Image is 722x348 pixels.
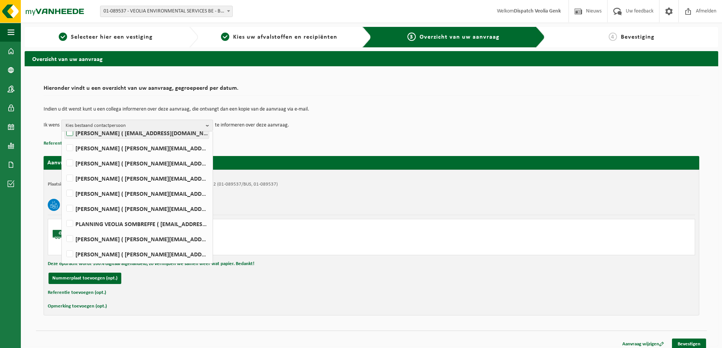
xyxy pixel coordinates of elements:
[202,33,357,42] a: 2Kies uw afvalstoffen en recipiënten
[61,120,213,131] button: Kies bestaand contactpersoon
[215,120,289,131] p: te informeren over deze aanvraag.
[609,33,617,41] span: 4
[48,259,254,269] button: Deze opdracht wordt 100% digitaal afgehandeld, zo vermijden we samen weer wat papier. Bedankt!
[48,301,107,311] button: Opmerking toevoegen (opt.)
[65,203,209,214] label: [PERSON_NAME] ( [PERSON_NAME][EMAIL_ADDRESS][DOMAIN_NAME] )
[100,6,232,17] span: 01-089537 - VEOLIA ENVIRONMENTAL SERVICES BE - BEERSE
[82,245,402,251] div: Aantal: 2
[59,33,67,41] span: 1
[49,273,121,284] button: Nummerplaat toevoegen (opt.)
[621,34,655,40] span: Bevestiging
[52,223,75,246] img: BL-SO-LV.png
[71,34,153,40] span: Selecteer hier een vestiging
[82,235,402,241] div: Zelfaanlevering
[407,33,416,41] span: 3
[233,34,337,40] span: Kies uw afvalstoffen en recipiënten
[65,248,209,260] label: [PERSON_NAME] ( [PERSON_NAME][EMAIL_ADDRESS][PERSON_NAME][DOMAIN_NAME] )
[65,142,209,154] label: [PERSON_NAME] ( [PERSON_NAME][EMAIL_ADDRESS][PERSON_NAME][DOMAIN_NAME] )
[65,173,209,184] label: [PERSON_NAME] ( [PERSON_NAME][EMAIL_ADDRESS][PERSON_NAME][DOMAIN_NAME] )
[47,160,104,166] strong: Aanvraag voor [DATE]
[65,158,209,169] label: [PERSON_NAME] ( [PERSON_NAME][EMAIL_ADDRESS][PERSON_NAME][DOMAIN_NAME] )
[65,188,209,199] label: [PERSON_NAME] ( [PERSON_NAME][EMAIL_ADDRESS][DOMAIN_NAME] )
[66,120,203,131] span: Kies bestaand contactpersoon
[65,218,209,229] label: PLANNING VEOLIA SOMBREFFE ( [EMAIL_ADDRESS][DOMAIN_NAME] )
[65,233,209,245] label: [PERSON_NAME] ( [PERSON_NAME][EMAIL_ADDRESS][PERSON_NAME][DOMAIN_NAME] )
[44,139,102,148] button: Referentie toevoegen (opt.)
[221,33,229,41] span: 2
[48,288,106,298] button: Referentie toevoegen (opt.)
[65,127,209,139] label: [PERSON_NAME] ( [EMAIL_ADDRESS][DOMAIN_NAME] )
[28,33,183,42] a: 1Selecteer hier een vestiging
[48,182,81,187] strong: Plaatsingsadres:
[100,6,233,17] span: 01-089537 - VEOLIA ENVIRONMENTAL SERVICES BE - BEERSE
[44,107,699,112] p: Indien u dit wenst kunt u een collega informeren over deze aanvraag, die ontvangt dan een kopie v...
[44,120,60,131] p: Ik wens
[514,8,561,14] strong: Dispatch Veolia Genk
[25,51,718,66] h2: Overzicht van uw aanvraag
[420,34,500,40] span: Overzicht van uw aanvraag
[44,85,699,95] h2: Hieronder vindt u een overzicht van uw aanvraag, gegroepeerd per datum.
